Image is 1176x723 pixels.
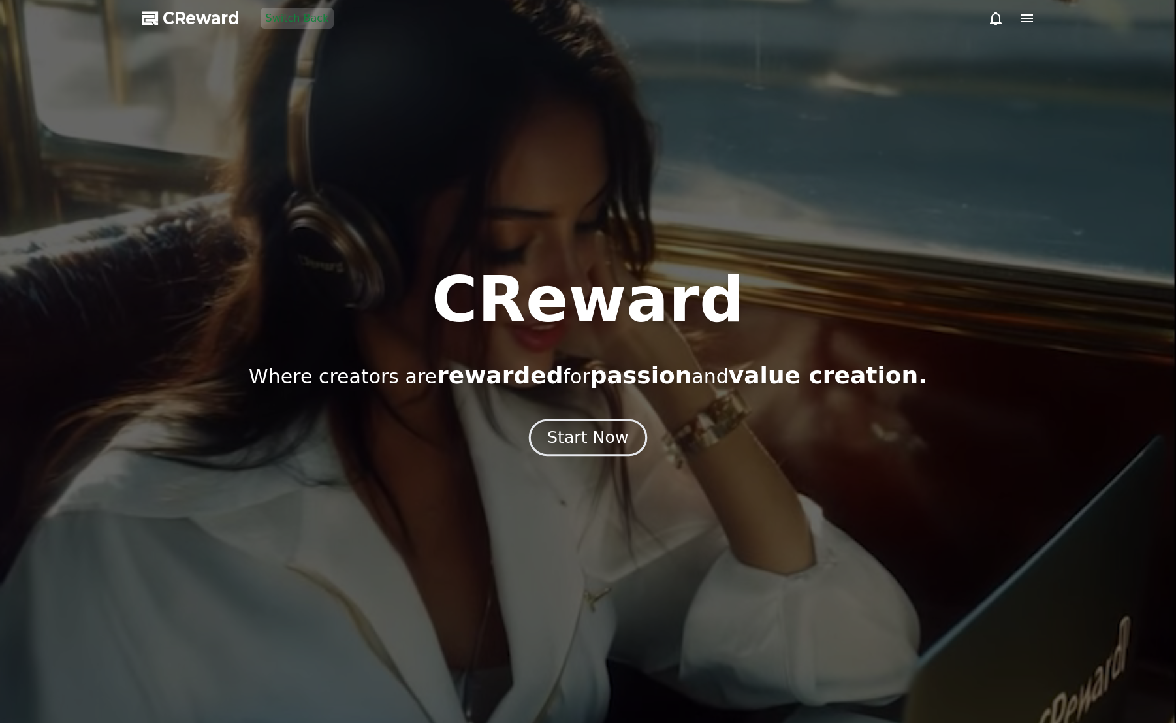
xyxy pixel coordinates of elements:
[142,8,240,29] a: CReward
[163,8,240,29] span: CReward
[261,8,334,29] button: Switch Back
[547,426,628,449] div: Start Now
[249,362,927,389] p: Where creators are for and
[590,362,692,389] span: passion
[729,362,927,389] span: value creation.
[529,419,647,456] button: Start Now
[432,268,744,331] h1: CReward
[532,433,644,445] a: Start Now
[437,362,563,389] span: rewarded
